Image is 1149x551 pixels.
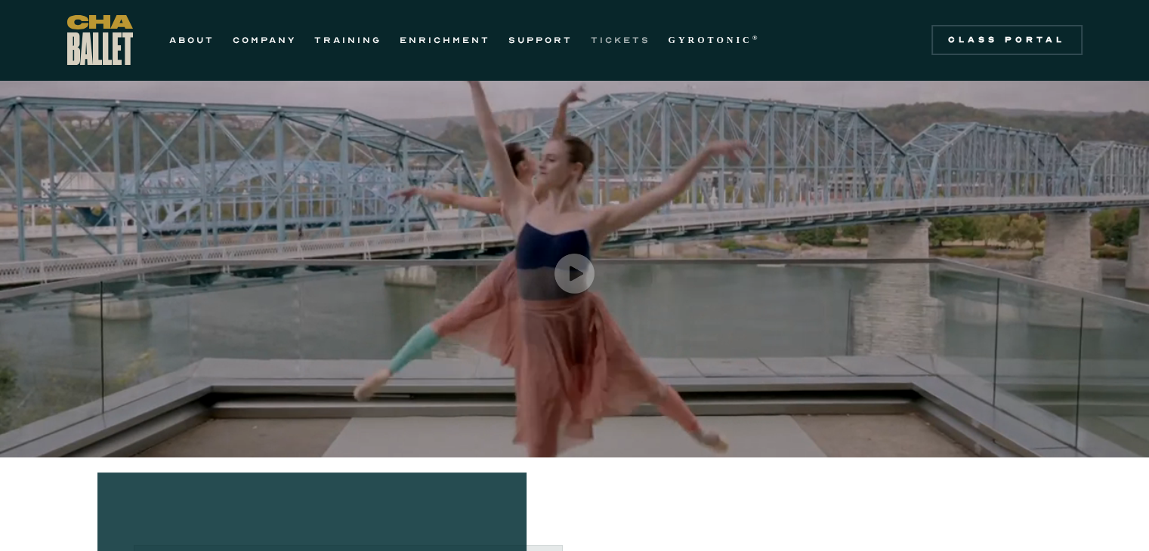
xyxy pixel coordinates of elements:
a: home [67,15,133,65]
div: Class Portal [941,34,1073,46]
strong: GYROTONIC [669,35,752,45]
a: Class Portal [931,25,1083,55]
a: COMPANY [233,31,296,49]
a: ABOUT [169,31,215,49]
a: TICKETS [591,31,650,49]
sup: ® [752,34,761,42]
a: GYROTONIC® [669,31,761,49]
a: ENRICHMENT [400,31,490,49]
a: SUPPORT [508,31,573,49]
a: TRAINING [314,31,381,49]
